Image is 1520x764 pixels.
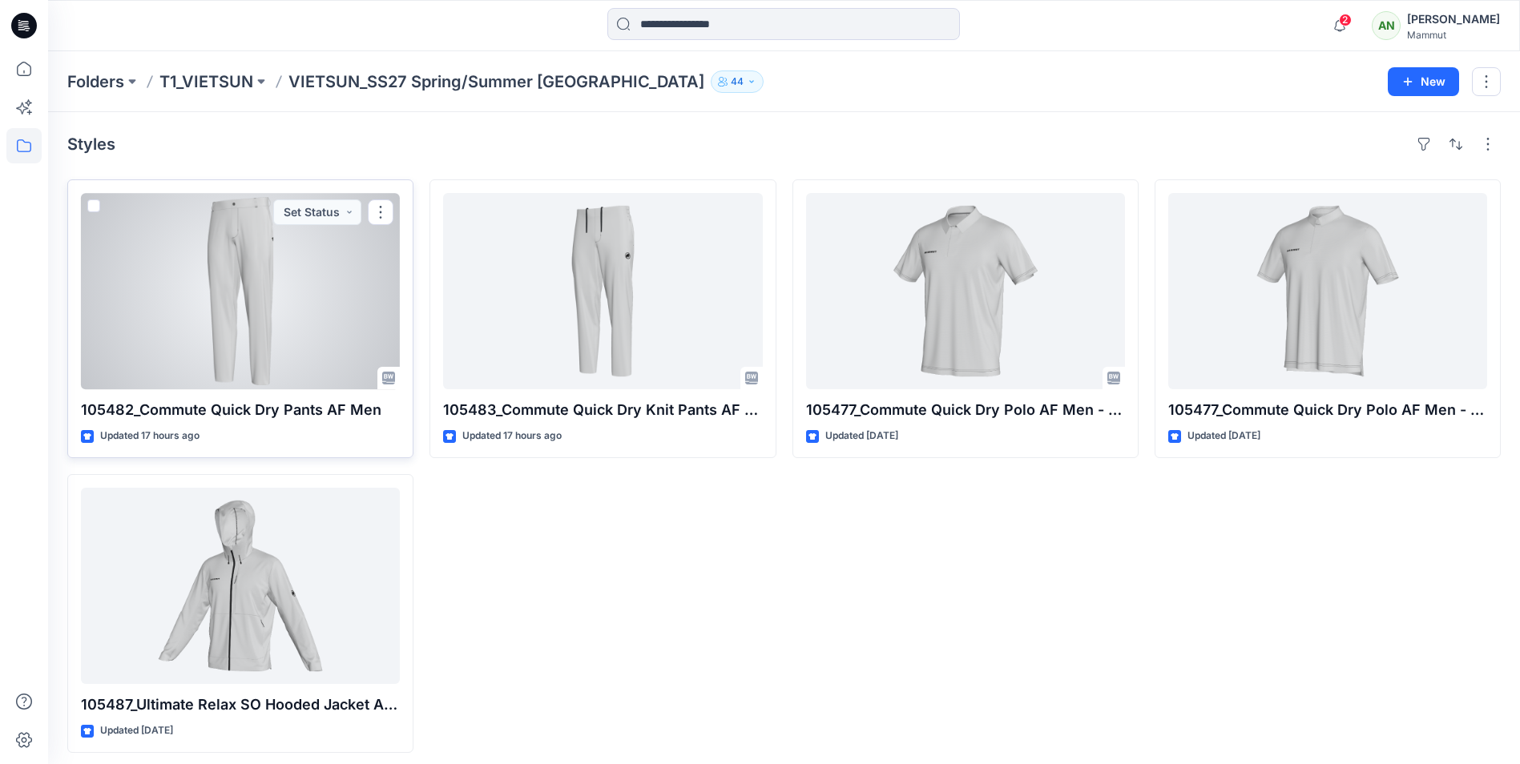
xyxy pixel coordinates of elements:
a: Folders [67,70,124,93]
p: VIETSUN_SS27 Spring/Summer [GEOGRAPHIC_DATA] [288,70,704,93]
p: 105487_Ultimate Relax SO Hooded Jacket AF Men [81,694,400,716]
div: [PERSON_NAME] [1407,10,1500,29]
a: T1_VIETSUN [159,70,253,93]
p: 105477_Commute Quick Dry Polo AF Men - OP1 [806,399,1125,421]
a: 105483_Commute Quick Dry Knit Pants AF Men [443,193,762,389]
p: 105483_Commute Quick Dry Knit Pants AF Men [443,399,762,421]
a: 105487_Ultimate Relax SO Hooded Jacket AF Men [81,488,400,684]
p: Updated [DATE] [825,428,898,444]
p: 44 [731,73,744,90]
p: Updated 17 hours ago [462,428,562,444]
p: Updated 17 hours ago [100,428,200,444]
h4: Styles [67,135,115,154]
p: 105477_Commute Quick Dry Polo AF Men - OP2 [1168,399,1487,421]
a: 105482_Commute Quick Dry Pants AF Men [81,193,400,389]
p: Updated [DATE] [1187,428,1260,444]
div: Mammut [1407,29,1500,41]
span: 2 [1339,14,1352,26]
p: 105482_Commute Quick Dry Pants AF Men [81,399,400,421]
button: 44 [711,70,764,93]
a: 105477_Commute Quick Dry Polo AF Men - OP1 [806,193,1125,389]
div: AN [1372,11,1401,40]
button: New [1388,67,1459,96]
a: 105477_Commute Quick Dry Polo AF Men - OP2 [1168,193,1487,389]
p: Updated [DATE] [100,722,173,739]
